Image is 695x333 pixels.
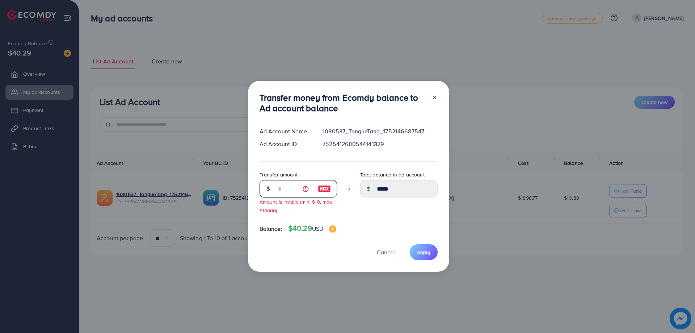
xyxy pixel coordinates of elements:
div: 7525412680544141329 [317,140,443,148]
div: 1030537_TongueTang_1752146687547 [317,127,443,136]
h3: Transfer money from Ecomdy balance to Ad account balance [260,92,426,113]
small: Amount is invalid (min: $10, max: $10000) [260,198,333,213]
button: Cancel [368,244,404,260]
div: Ad Account Name [254,127,317,136]
label: Total balance in ad account [360,171,425,178]
span: Cancel [377,248,395,256]
span: USD [312,225,323,233]
h4: $40.29 [288,224,336,233]
span: Balance: [260,225,282,233]
img: image [318,184,331,193]
label: Transfer amount [260,171,298,178]
button: Apply [410,244,438,260]
span: Apply [417,249,430,256]
div: Ad Account ID [254,140,317,148]
img: image [329,225,336,233]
